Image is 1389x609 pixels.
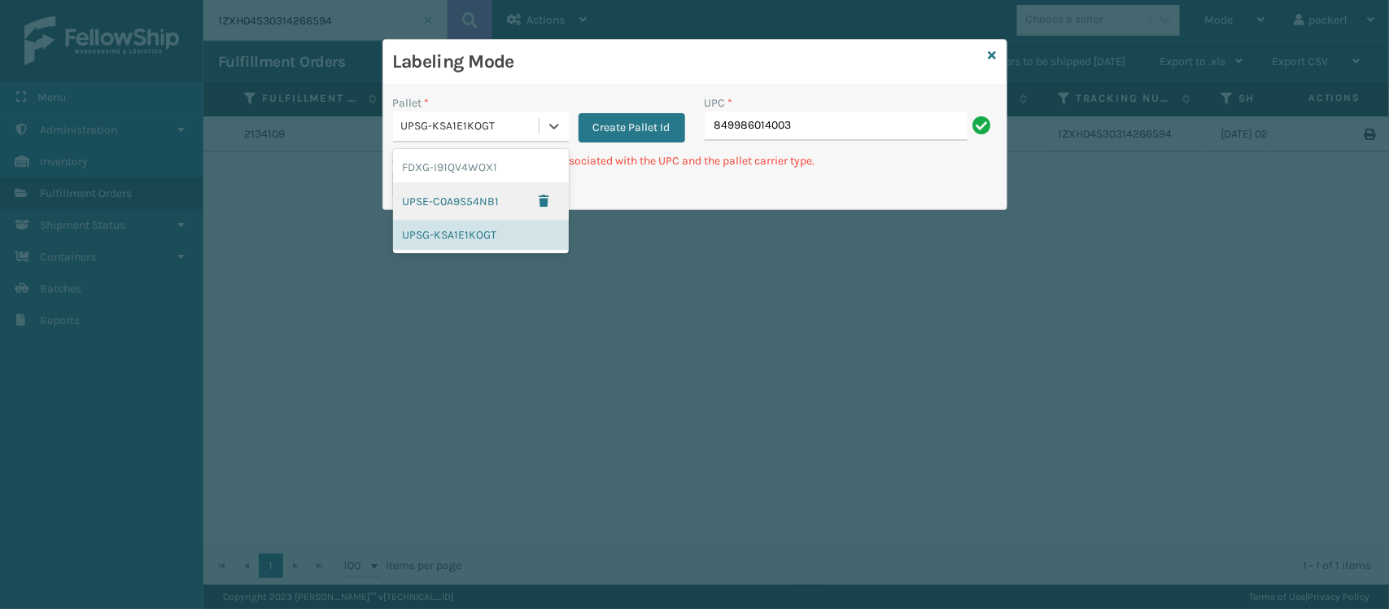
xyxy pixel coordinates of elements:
[401,118,540,135] div: UPSG-KSA1E1KOGT
[393,94,430,112] label: Pallet
[393,220,569,250] div: UPSG-KSA1E1KOGT
[579,113,685,142] button: Create Pallet Id
[393,152,997,169] p: Can't find any fulfillment orders associated with the UPC and the pallet carrier type.
[393,182,569,220] div: UPSE-C0A9S54NB1
[393,50,982,74] h3: Labeling Mode
[393,152,569,182] div: FDXG-I91QV4WOX1
[705,94,733,112] label: UPC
